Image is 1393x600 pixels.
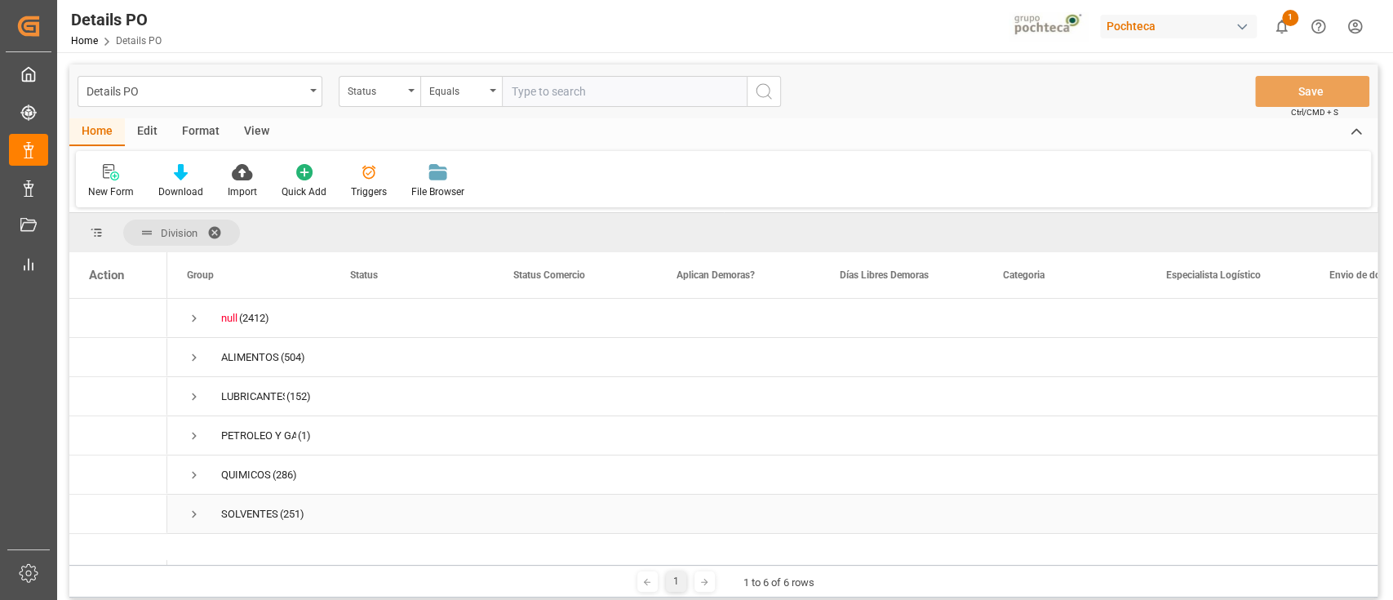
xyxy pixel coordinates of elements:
[743,575,814,591] div: 1 to 6 of 6 rows
[1282,10,1298,26] span: 1
[69,495,167,534] div: Press SPACE to select this row.
[239,300,269,337] span: (2412)
[747,76,781,107] button: search button
[221,456,271,494] div: QUIMICOS
[125,118,170,146] div: Edit
[411,184,464,199] div: File Browser
[187,269,214,281] span: Group
[513,269,585,281] span: Status Comercio
[69,456,167,495] div: Press SPACE to select this row.
[677,269,755,281] span: Aplican Demoras?
[280,496,304,533] span: (251)
[281,339,305,376] span: (504)
[71,35,98,47] a: Home
[282,184,326,199] div: Quick Add
[1255,76,1369,107] button: Save
[88,184,134,199] div: New Form
[339,76,420,107] button: open menu
[89,268,124,282] div: Action
[221,312,237,324] span: null
[348,80,403,99] div: Status
[1100,15,1257,38] div: Pochteca
[286,378,311,416] span: (152)
[158,184,203,199] div: Download
[69,118,125,146] div: Home
[420,76,502,107] button: open menu
[273,456,297,494] span: (286)
[350,269,378,281] span: Status
[502,76,747,107] input: Type to search
[228,184,257,199] div: Import
[1166,269,1261,281] span: Especialista Logístico
[221,496,278,533] div: SOLVENTES
[1291,106,1338,118] span: Ctrl/CMD + S
[69,377,167,416] div: Press SPACE to select this row.
[666,571,686,592] div: 1
[161,227,197,239] span: Division
[1009,12,1089,41] img: pochtecaImg.jpg_1689854062.jpg
[78,76,322,107] button: open menu
[69,338,167,377] div: Press SPACE to select this row.
[1263,8,1300,45] button: show 1 new notifications
[221,339,279,376] div: ALIMENTOS
[69,299,167,338] div: Press SPACE to select this row.
[1100,11,1263,42] button: Pochteca
[351,184,387,199] div: Triggers
[1003,269,1045,281] span: Categoria
[298,417,311,455] span: (1)
[87,80,304,100] div: Details PO
[232,118,282,146] div: View
[840,269,929,281] span: Días Libres Demoras
[221,417,296,455] div: PETROLEO Y GAS
[71,7,162,32] div: Details PO
[1300,8,1337,45] button: Help Center
[170,118,232,146] div: Format
[221,378,285,416] div: LUBRICANTES
[69,416,167,456] div: Press SPACE to select this row.
[429,80,485,99] div: Equals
